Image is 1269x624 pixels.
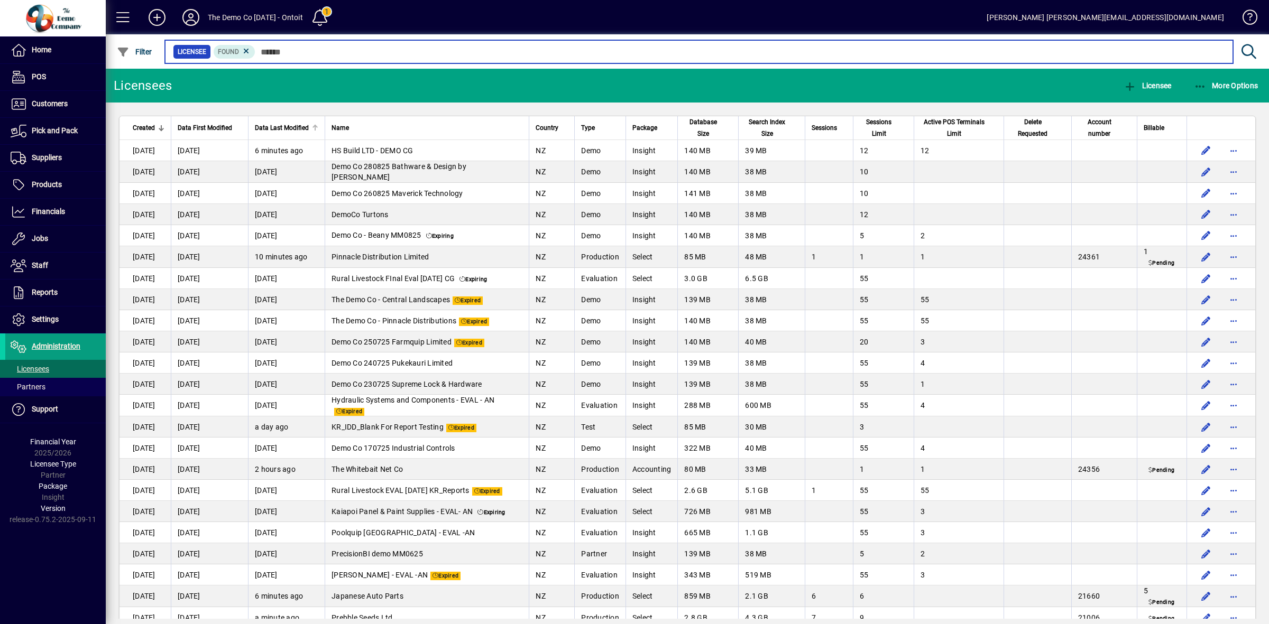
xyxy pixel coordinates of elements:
td: Insight [626,183,678,204]
td: 85 MB [677,416,738,437]
a: Licensees [5,360,106,378]
td: 2 hours ago [248,459,325,480]
td: [DATE] [119,374,171,395]
span: Licensees [11,365,49,373]
td: 288 MB [677,395,738,416]
button: Edit [1198,248,1215,265]
span: Pending [1146,259,1176,267]
a: Knowledge Base [1235,2,1256,36]
button: Licensee [1121,76,1174,95]
td: [DATE] [119,161,171,183]
td: 3 [914,331,1004,352]
td: 1 [914,246,1004,268]
td: [DATE] [171,395,248,416]
td: 322 MB [677,437,738,459]
td: Demo [574,331,626,352]
td: 38 MB [738,204,805,225]
span: Billable [1144,122,1164,134]
td: Insight [626,395,678,416]
td: [DATE] [248,289,325,310]
button: Edit [1198,503,1215,520]
span: Expiring [457,275,490,284]
a: Customers [5,91,106,117]
div: Sessions Limit [860,116,907,139]
button: Add [140,8,174,27]
button: Edit [1198,566,1215,583]
td: Demo [574,310,626,331]
td: Test [574,416,626,437]
td: 140 MB [677,225,738,246]
td: NZ [529,246,574,268]
button: More options [1225,545,1242,562]
button: Filter [114,42,155,61]
td: 38 MB [738,161,805,183]
a: Settings [5,306,106,333]
span: Active POS Terminals Limit [921,116,988,139]
button: Edit [1198,418,1215,435]
button: More options [1225,333,1242,350]
span: Support [32,405,58,413]
button: Edit [1198,185,1215,202]
span: Products [32,180,62,189]
td: 4 [914,395,1004,416]
button: More options [1225,418,1242,435]
button: More options [1225,482,1242,499]
a: Reports [5,280,106,306]
button: Edit [1198,545,1215,562]
button: Edit [1198,588,1215,604]
a: Jobs [5,226,106,252]
td: Insight [626,161,678,183]
button: Edit [1198,355,1215,371]
td: 1 [914,374,1004,395]
div: Database Size [684,116,732,139]
td: NZ [529,374,574,395]
td: [DATE] [248,268,325,289]
td: Demo [574,204,626,225]
td: [DATE] [119,416,171,437]
td: 38 MB [738,352,805,374]
button: Edit [1198,291,1215,308]
span: Expiring [424,232,456,241]
td: 140 MB [677,310,738,331]
td: 10 [853,161,914,183]
td: 12 [914,140,1004,161]
button: Edit [1198,397,1215,414]
td: 80 MB [677,459,738,480]
button: Edit [1198,206,1215,223]
td: NZ [529,289,574,310]
td: 55 [853,310,914,331]
span: Created [133,122,155,134]
button: Edit [1198,270,1215,287]
td: [DATE] [119,225,171,246]
button: Edit [1198,142,1215,159]
td: NZ [529,352,574,374]
div: Name [332,122,522,134]
td: 20 [853,331,914,352]
td: NZ [529,140,574,161]
mat-chip: Found Status: Found [214,45,255,59]
td: 85 MB [677,246,738,268]
td: Select [626,416,678,437]
td: [DATE] [171,140,248,161]
td: Insight [626,140,678,161]
td: [DATE] [171,352,248,374]
td: NZ [529,416,574,437]
td: 140 MB [677,204,738,225]
td: NZ [529,437,574,459]
td: [DATE] [171,183,248,204]
span: Delete Requested [1010,116,1055,139]
td: NZ [529,331,574,352]
td: [DATE] [248,225,325,246]
td: NZ [529,225,574,246]
td: 10 minutes ago [248,246,325,268]
button: More options [1225,163,1242,180]
button: More options [1225,312,1242,329]
td: [DATE] [119,246,171,268]
td: [DATE] [171,459,248,480]
td: NZ [529,310,574,331]
span: The Demo Co - Pinnacle Distributions [332,316,456,325]
td: [DATE] [248,374,325,395]
td: Demo [574,225,626,246]
span: Settings [32,315,59,323]
button: More options [1225,566,1242,583]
